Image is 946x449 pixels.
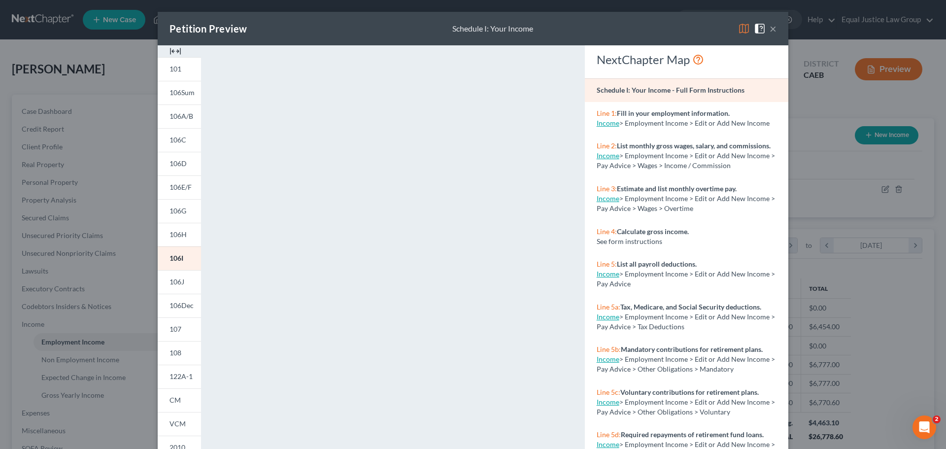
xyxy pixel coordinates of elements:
span: 106G [169,207,186,215]
strong: Calculate gross income. [617,227,689,236]
a: 106E/F [158,175,201,199]
span: > Employment Income > Edit or Add New Income > Pay Advice > Other Obligations > Mandatory [597,355,775,373]
a: Income [597,355,619,363]
span: 106D [169,159,187,168]
span: 106A/B [169,112,193,120]
strong: Required repayments of retirement fund loans. [621,430,764,439]
a: 106D [158,152,201,175]
span: 107 [169,325,181,333]
a: Income [597,119,619,127]
span: 101 [169,65,181,73]
a: 106G [158,199,201,223]
iframe: Intercom live chat [912,415,936,439]
span: VCM [169,419,186,428]
span: See form instructions [597,237,662,245]
span: Line 5: [597,260,617,268]
a: 106H [158,223,201,246]
div: Petition Preview [169,22,247,35]
span: 106J [169,277,184,286]
span: Line 5c: [597,388,620,396]
a: CM [158,388,201,412]
img: map-eea8200ae884c6f1103ae1953ef3d486a96c86aabb227e865a55264e3737af1f.svg [738,23,750,35]
a: 106Sum [158,81,201,104]
strong: Mandatory contributions for retirement plans. [621,345,763,353]
a: Income [597,398,619,406]
span: > Employment Income > Edit or Add New Income > Pay Advice [597,270,775,288]
a: VCM [158,412,201,436]
a: 122A-1 [158,365,201,388]
div: NextChapter Map [597,52,777,68]
a: Income [597,440,619,449]
span: 106H [169,230,187,239]
span: > Employment Income > Edit or Add New Income > Pay Advice > Tax Deductions [597,312,775,331]
span: > Employment Income > Edit or Add New Income [619,119,770,127]
span: Line 4: [597,227,617,236]
a: 106J [158,270,201,294]
a: 106C [158,128,201,152]
span: Line 2: [597,141,617,150]
span: > Employment Income > Edit or Add New Income > Pay Advice > Wages > Overtime [597,194,775,212]
a: Income [597,312,619,321]
strong: List monthly gross wages, salary, and commissions. [617,141,771,150]
span: Line 5a: [597,303,620,311]
a: 107 [158,317,201,341]
strong: List all payroll deductions. [617,260,697,268]
img: expand-e0f6d898513216a626fdd78e52531dac95497ffd26381d4c15ee2fc46db09dca.svg [169,45,181,57]
a: 106Dec [158,294,201,317]
strong: Estimate and list monthly overtime pay. [617,184,737,193]
a: Income [597,151,619,160]
span: 106I [169,254,183,262]
span: > Employment Income > Edit or Add New Income > Pay Advice > Other Obligations > Voluntary [597,398,775,416]
strong: Tax, Medicare, and Social Security deductions. [620,303,761,311]
span: Line 3: [597,184,617,193]
span: Line 5d: [597,430,621,439]
span: 108 [169,348,181,357]
span: CM [169,396,181,404]
span: Line 1: [597,109,617,117]
button: × [770,23,777,35]
a: 108 [158,341,201,365]
a: 106A/B [158,104,201,128]
span: > Employment Income > Edit or Add New Income > Pay Advice > Wages > Income / Commission [597,151,775,170]
span: 2 [933,415,941,423]
a: Income [597,194,619,203]
span: Line 5b: [597,345,621,353]
img: help-close-5ba153eb36485ed6c1ea00a893f15db1cb9b99d6cae46e1a8edb6c62d00a1a76.svg [754,23,766,35]
strong: Voluntary contributions for retirement plans. [620,388,759,396]
span: 106C [169,136,186,144]
strong: Fill in your employment information. [617,109,730,117]
a: 106I [158,246,201,270]
a: Income [597,270,619,278]
div: Schedule I: Your Income [452,23,533,35]
span: 106E/F [169,183,192,191]
a: 101 [158,57,201,81]
span: 122A-1 [169,372,193,380]
strong: Schedule I: Your Income - Full Form Instructions [597,86,744,94]
span: 106Dec [169,301,194,310]
span: 106Sum [169,88,195,97]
